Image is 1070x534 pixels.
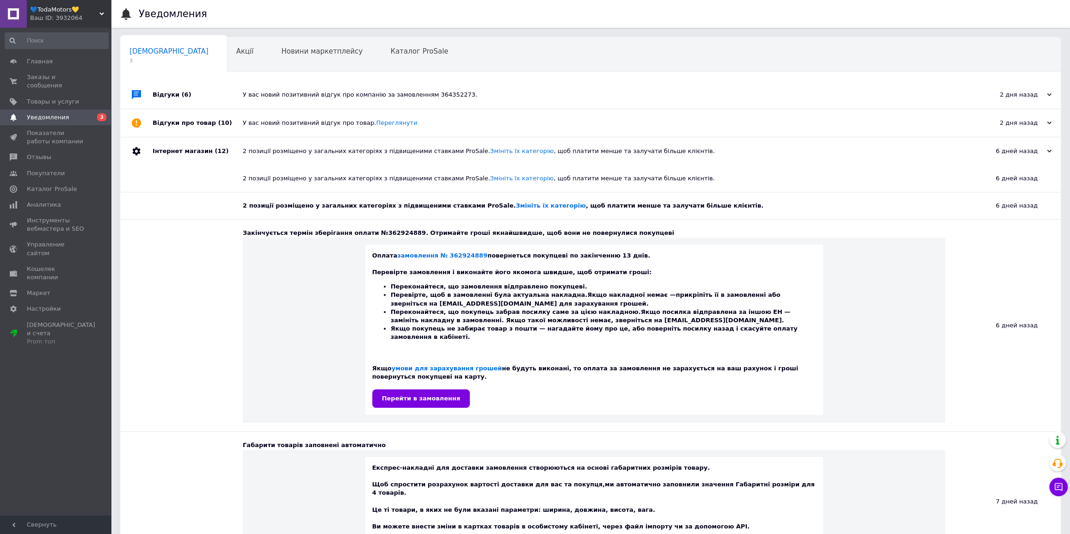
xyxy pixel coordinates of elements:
[153,109,243,137] div: Відгуки про товар
[27,113,69,122] span: Уведомления
[27,98,79,106] span: Товары и услуги
[587,291,676,298] b: Якщо накладної немає —
[281,47,363,55] span: Новини маркетплейсу
[218,119,232,126] span: (10)
[640,308,790,315] b: Якщо посилка відправлена за іншою ЕН —
[959,119,1052,127] div: 2 дня назад
[27,289,50,297] span: Маркет
[27,216,86,233] span: Инструменты вебмастера и SEO
[243,174,945,183] div: 2 позиції розміщено у загальних категоріях з підвищеними ставками ProSale. , щоб платити менше та...
[959,91,1052,99] div: 2 дня назад
[30,14,111,22] div: Ваш ID: 3932064
[129,47,209,55] span: [DEMOGRAPHIC_DATA]
[215,147,228,154] span: (12)
[97,113,106,121] span: 3
[243,119,959,127] div: У вас новий позитивний відгук про товар.
[139,8,207,19] h1: Уведомления
[391,308,816,325] li: Переконайтеся, що покупець забрав посилку саме за цією накладною. замініть накладну в замовленні....
[27,153,51,161] span: Отзывы
[391,325,816,341] li: Якщо покупець не забирає товар з пошти — нагадайте йому про це, або поверніть посилку назад і ска...
[27,169,65,178] span: Покупатели
[27,201,61,209] span: Аналитика
[27,185,77,193] span: Каталог ProSale
[27,57,53,66] span: Главная
[243,91,959,99] div: У вас новий позитивний відгук про компанію за замовленням 364352273.
[129,57,209,64] span: 3
[391,282,816,291] li: Переконайтеся, що замовлення відправлено покупцеві.
[945,192,1061,219] div: 6 дней назад
[390,47,448,55] span: Каталог ProSale
[27,73,86,90] span: Заказы и сообщения
[372,389,470,408] input: Перейти в замовлення
[27,129,86,146] span: Показатели работы компании
[27,240,86,257] span: Управление сайтом
[27,305,61,313] span: Настройки
[1049,478,1068,496] button: Чат с покупателем
[243,229,945,237] div: Закінчується термін зберігання оплати №362924889. Отримайте гроші якнайшвидше, щоб вони не поверн...
[30,6,99,14] span: 💙TodaMotors💛
[243,147,959,155] div: 2 позиції розміщено у загальних категоріях з підвищеними ставками ProSale. , щоб платити менше та...
[490,147,554,154] a: Змініть їх категорію
[959,147,1052,155] div: 6 дней назад
[516,202,585,209] a: Змініть їх категорію
[391,291,816,307] li: Перевірте, щоб в замовленні була актуальна накладна. прикріпіть її в замовленні або зверніться на...
[27,265,86,282] span: Кошелек компании
[27,338,95,346] div: Prom топ
[153,137,243,165] div: Інтернет магазин
[153,81,243,109] div: Відгуки
[945,220,1061,431] div: 6 дней назад
[490,175,554,182] a: Змініть їх категорію
[376,119,417,126] a: Переглянути
[27,321,95,346] span: [DEMOGRAPHIC_DATA] и счета
[5,32,109,49] input: Поиск
[243,202,945,210] div: 2 позиції розміщено у загальних категоріях з підвищеними ставками ProSale. , щоб платити менше та...
[392,365,502,372] a: умови для зарахування грошей
[397,252,487,259] a: замовлення № 362924889
[243,441,945,449] div: Габарити товарів заповнені автоматично
[945,165,1061,192] div: 6 дней назад
[182,91,191,98] span: (6)
[372,252,816,408] div: Оплата повернеться покупцеві по закінченню 13 днів. Перевірте замовлення і виконайте його якомога...
[236,47,254,55] span: Акції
